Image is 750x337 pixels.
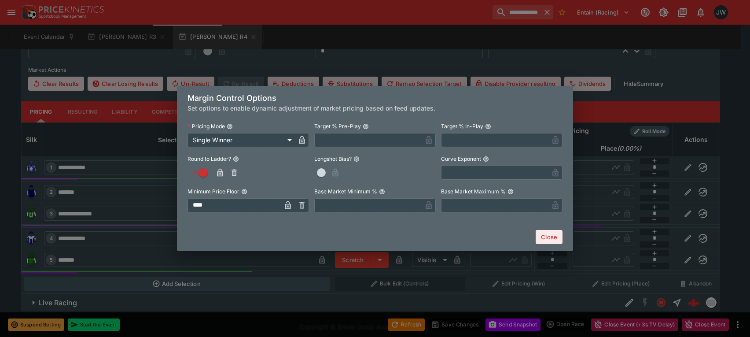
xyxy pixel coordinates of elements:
button: Base Market Maximum % [507,189,514,195]
button: Round to Ladder? [233,156,239,162]
p: Base Market Minimum % [314,188,377,195]
p: Pricing Mode [187,122,225,130]
p: Curve Exponent [441,155,481,163]
button: Curve Exponent [483,156,489,162]
p: Base Market Maximum % [441,188,506,195]
div: Single Winner [187,133,295,147]
p: Target % In-Play [441,122,483,130]
button: Target % Pre-Play [363,123,369,130]
h5: Margin Control Options [187,93,562,103]
p: Minimum Price Floor [187,188,239,195]
button: Pricing Mode [227,123,233,130]
button: Longshot Bias? [353,156,360,162]
button: Target % In-Play [485,123,491,130]
button: Close [536,230,562,244]
button: Minimum Price Floor [241,189,247,195]
p: Longshot Bias? [314,155,352,163]
p: Target % Pre-Play [314,122,361,130]
h6: Set options to enable dynamic adjustment of market pricing based on feed updates. [187,104,562,113]
p: Round to Ladder? [187,155,231,163]
button: Base Market Minimum % [379,189,385,195]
